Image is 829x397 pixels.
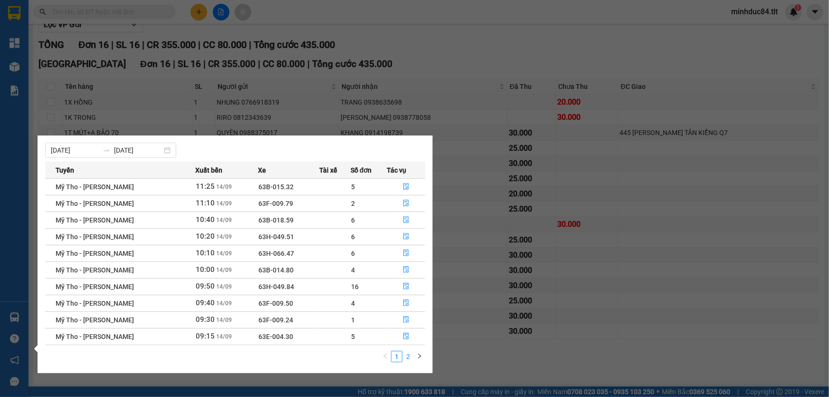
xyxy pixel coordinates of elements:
[351,233,355,241] span: 6
[258,200,293,207] span: 63F-009.79
[258,333,293,340] span: 63E-004.30
[56,283,134,290] span: Mỹ Tho - [PERSON_NAME]
[217,283,232,290] span: 14/09
[258,300,293,307] span: 63F-009.50
[403,300,410,307] span: file-done
[391,351,402,362] li: 1
[217,250,232,257] span: 14/09
[388,179,425,194] button: file-done
[351,266,355,274] span: 4
[388,329,425,344] button: file-done
[387,165,407,175] span: Tác vụ
[388,296,425,311] button: file-done
[403,351,413,362] a: 2
[56,316,134,324] span: Mỹ Tho - [PERSON_NAME]
[388,213,425,228] button: file-done
[196,249,215,257] span: 10:10
[403,283,410,290] span: file-done
[56,266,134,274] span: Mỹ Tho - [PERSON_NAME]
[391,351,402,362] a: 1
[388,196,425,211] button: file-done
[258,233,294,241] span: 63H-049.51
[319,165,337,175] span: Tài xế
[196,315,215,324] span: 09:30
[414,351,425,362] button: right
[403,200,410,207] span: file-done
[56,250,134,257] span: Mỹ Tho - [PERSON_NAME]
[403,216,410,224] span: file-done
[56,333,134,340] span: Mỹ Tho - [PERSON_NAME]
[258,316,293,324] span: 63F-009.24
[217,217,232,223] span: 14/09
[196,182,215,191] span: 11:25
[403,183,410,191] span: file-done
[351,333,355,340] span: 5
[258,165,266,175] span: Xe
[351,183,355,191] span: 5
[56,233,134,241] span: Mỹ Tho - [PERSON_NAME]
[388,262,425,278] button: file-done
[196,299,215,307] span: 09:40
[388,312,425,328] button: file-done
[414,351,425,362] li: Next Page
[403,250,410,257] span: file-done
[380,351,391,362] li: Previous Page
[403,266,410,274] span: file-done
[402,351,414,362] li: 2
[351,200,355,207] span: 2
[217,200,232,207] span: 14/09
[217,184,232,190] span: 14/09
[351,216,355,224] span: 6
[388,229,425,244] button: file-done
[217,300,232,307] span: 14/09
[258,216,294,224] span: 63B-018.59
[196,282,215,290] span: 09:50
[56,183,134,191] span: Mỹ Tho - [PERSON_NAME]
[258,250,294,257] span: 63H-066.47
[258,283,294,290] span: 63H-049.84
[351,283,359,290] span: 16
[351,165,372,175] span: Số đơn
[351,316,355,324] span: 1
[196,215,215,224] span: 10:40
[56,165,74,175] span: Tuyến
[388,279,425,294] button: file-done
[103,146,110,154] span: swap-right
[380,351,391,362] button: left
[217,267,232,273] span: 14/09
[258,266,294,274] span: 63B-014.80
[51,145,99,155] input: Từ ngày
[403,316,410,324] span: file-done
[196,165,223,175] span: Xuất bến
[103,146,110,154] span: to
[196,232,215,241] span: 10:20
[382,353,388,359] span: left
[196,199,215,207] span: 11:10
[56,200,134,207] span: Mỹ Tho - [PERSON_NAME]
[56,300,134,307] span: Mỹ Tho - [PERSON_NAME]
[403,333,410,340] span: file-done
[217,317,232,323] span: 14/09
[56,216,134,224] span: Mỹ Tho - [PERSON_NAME]
[217,333,232,340] span: 14/09
[351,300,355,307] span: 4
[388,246,425,261] button: file-done
[351,250,355,257] span: 6
[417,353,422,359] span: right
[403,233,410,241] span: file-done
[196,265,215,274] span: 10:00
[217,233,232,240] span: 14/09
[114,145,162,155] input: Đến ngày
[196,332,215,340] span: 09:15
[258,183,294,191] span: 63B-015.32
